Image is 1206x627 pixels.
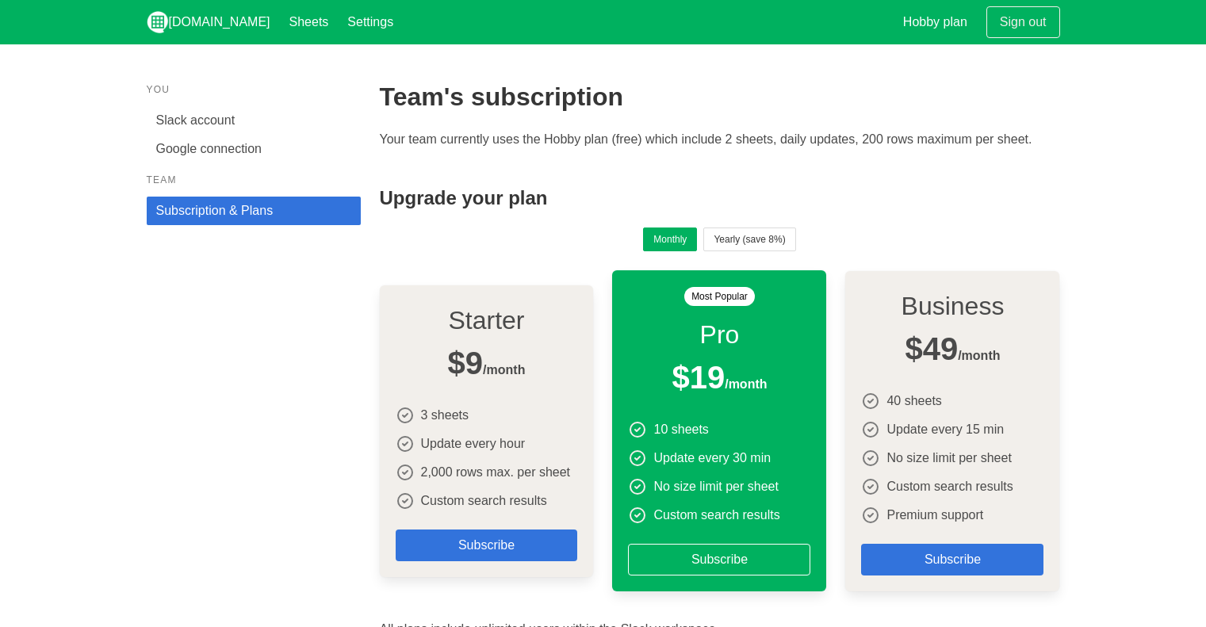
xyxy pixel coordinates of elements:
[628,544,810,575] a: Subscribe
[147,135,361,163] a: Google connection
[684,287,755,306] span: Most Popular
[421,406,469,425] p: 3 sheets
[147,11,169,33] img: logo_v2_white.png
[905,325,1000,373] span: /month
[448,346,484,380] span: $9
[861,544,1043,575] a: Subscribe
[421,434,526,453] p: Update every hour
[448,339,526,387] span: /month
[703,227,795,251] button: Yearly (save 8%)
[672,360,725,395] span: $19
[905,331,958,366] span: $49
[653,449,771,468] p: Update every 30 min
[653,477,778,496] p: No size limit per sheet
[396,530,578,561] a: Subscribe
[628,315,810,354] h4: Pro
[421,463,571,482] p: 2,000 rows max. per sheet
[653,420,708,439] p: 10 sheets
[380,130,1060,149] p: Your team currently uses the Hobby plan (free) which include 2 sheets, daily updates, 200 rows ma...
[861,287,1043,325] h4: Business
[653,506,779,525] p: Custom search results
[886,506,983,525] p: Premium support
[147,173,361,187] p: Team
[886,477,1013,496] p: Custom search results
[380,82,1060,111] h2: Team's subscription
[396,301,578,339] h4: Starter
[886,392,941,411] p: 40 sheets
[643,227,697,251] button: Monthly
[147,197,361,225] a: Subscription & Plans
[886,420,1004,439] p: Update every 15 min
[672,354,767,401] span: /month
[886,449,1011,468] p: No size limit per sheet
[147,82,361,97] p: You
[986,6,1060,38] a: Sign out
[380,187,1060,208] h4: Upgrade your plan
[421,491,547,510] p: Custom search results
[147,106,361,135] a: Slack account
